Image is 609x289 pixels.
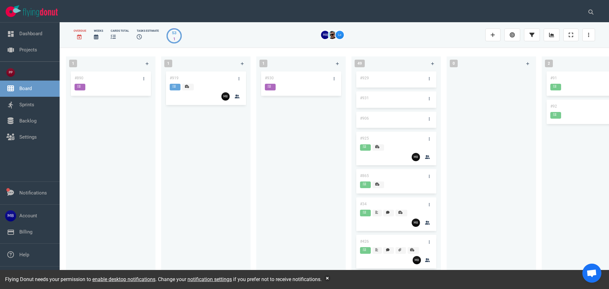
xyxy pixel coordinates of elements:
[545,60,553,67] span: 2
[111,29,129,33] div: cards total
[360,116,369,121] a: #906
[172,36,176,42] div: 1
[259,60,267,67] span: 1
[92,276,155,282] a: enable desktop notifications
[450,60,458,67] span: 0
[164,60,172,67] span: 1
[550,76,557,80] a: #91
[69,60,77,67] span: 1
[328,31,337,39] img: 26
[74,29,86,33] div: Overdue
[19,31,42,36] a: Dashboard
[360,174,369,178] a: #865
[360,76,369,80] a: #929
[19,190,47,196] a: Notifications
[19,252,29,258] a: Help
[582,264,601,283] a: Open de chat
[75,76,83,80] a: #890
[321,31,329,39] img: 26
[360,202,367,206] a: #34
[19,102,34,108] a: Sprints
[413,256,421,264] img: 26
[360,239,369,244] a: #426
[265,76,274,80] a: #930
[23,8,58,17] img: Flying Donut text logo
[172,30,176,36] div: 53
[155,276,322,282] span: . Change your if you prefer not to receive notifications.
[19,86,32,91] a: Board
[360,96,369,100] a: #931
[412,153,420,161] img: 26
[550,104,557,108] a: #92
[360,136,369,141] a: #925
[19,118,36,124] a: Backlog
[170,76,179,80] a: #919
[5,276,155,282] span: Flying Donut needs your permission to
[355,60,365,67] span: 49
[19,229,32,235] a: Billing
[187,276,232,282] a: notification settings
[221,92,230,101] img: 26
[137,29,159,33] div: Tasks Estimate
[19,47,37,53] a: Projects
[19,134,37,140] a: Settings
[336,31,344,39] img: 26
[94,29,103,33] div: Weeks
[412,219,420,227] img: 26
[19,213,37,219] a: Account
